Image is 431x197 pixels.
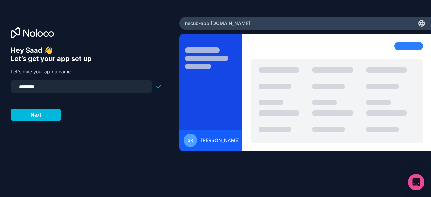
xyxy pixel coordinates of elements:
h6: Let’s get your app set up [11,55,162,63]
p: Let’s give your app a name [11,68,162,75]
h6: Hey Saad 👋 [11,46,162,55]
div: Open Intercom Messenger [408,174,424,190]
span: necub-app .[DOMAIN_NAME] [185,20,250,27]
span: SR [188,138,193,143]
span: [PERSON_NAME] [201,137,240,144]
button: Next [11,109,61,121]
